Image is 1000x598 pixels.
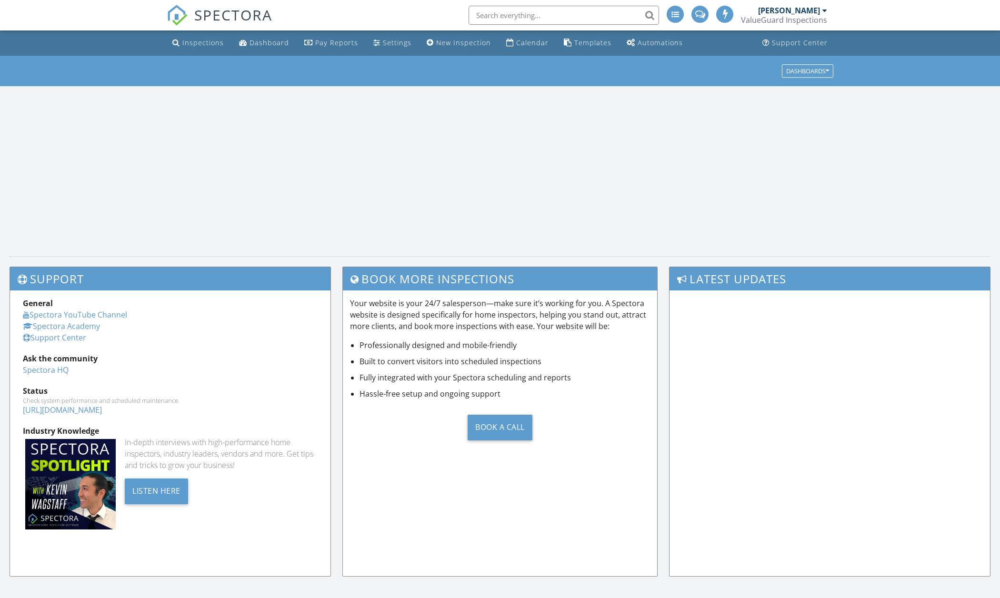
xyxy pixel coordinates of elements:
button: Dashboards [782,64,833,78]
a: Inspections [169,34,228,52]
div: Ask the community [23,353,318,364]
h3: Support [10,267,330,290]
a: SPECTORA [167,13,272,33]
div: Listen Here [125,478,188,504]
a: Spectora HQ [23,365,69,375]
li: Hassle-free setup and ongoing support [360,388,650,399]
div: Inspections [182,38,224,47]
div: Templates [574,38,611,47]
div: In-depth interviews with high-performance home inspectors, industry leaders, vendors and more. Ge... [125,437,317,471]
a: Spectora Academy [23,321,100,331]
a: Spectora YouTube Channel [23,309,127,320]
a: Templates [560,34,615,52]
div: Settings [383,38,411,47]
div: Calendar [516,38,549,47]
div: Status [23,385,318,397]
div: Dashboards [786,68,829,74]
h3: Book More Inspections [343,267,658,290]
li: Fully integrated with your Spectora scheduling and reports [360,372,650,383]
li: Professionally designed and mobile-friendly [360,339,650,351]
div: Industry Knowledge [23,425,318,437]
div: [PERSON_NAME] [758,6,820,15]
div: New Inspection [436,38,491,47]
span: SPECTORA [194,5,272,25]
a: Book a Call [350,407,650,448]
a: Support Center [759,34,831,52]
h3: Latest Updates [670,267,990,290]
div: ValueGuard Inspections [741,15,827,25]
div: Automations [638,38,683,47]
li: Built to convert visitors into scheduled inspections [360,356,650,367]
a: New Inspection [423,34,495,52]
a: Listen Here [125,485,188,496]
a: Calendar [502,34,552,52]
p: Your website is your 24/7 salesperson—make sure it’s working for you. A Spectora website is desig... [350,298,650,332]
a: Automations (Advanced) [623,34,687,52]
div: Dashboard [250,38,289,47]
img: The Best Home Inspection Software - Spectora [167,5,188,26]
div: Check system performance and scheduled maintenance. [23,397,318,404]
img: Spectoraspolightmain [25,439,116,529]
a: Settings [370,34,415,52]
div: Pay Reports [315,38,358,47]
div: Book a Call [468,415,532,440]
a: Dashboard [235,34,293,52]
a: Pay Reports [300,34,362,52]
strong: General [23,298,53,309]
div: Support Center [772,38,828,47]
a: Support Center [23,332,86,343]
a: [URL][DOMAIN_NAME] [23,405,102,415]
input: Search everything... [469,6,659,25]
